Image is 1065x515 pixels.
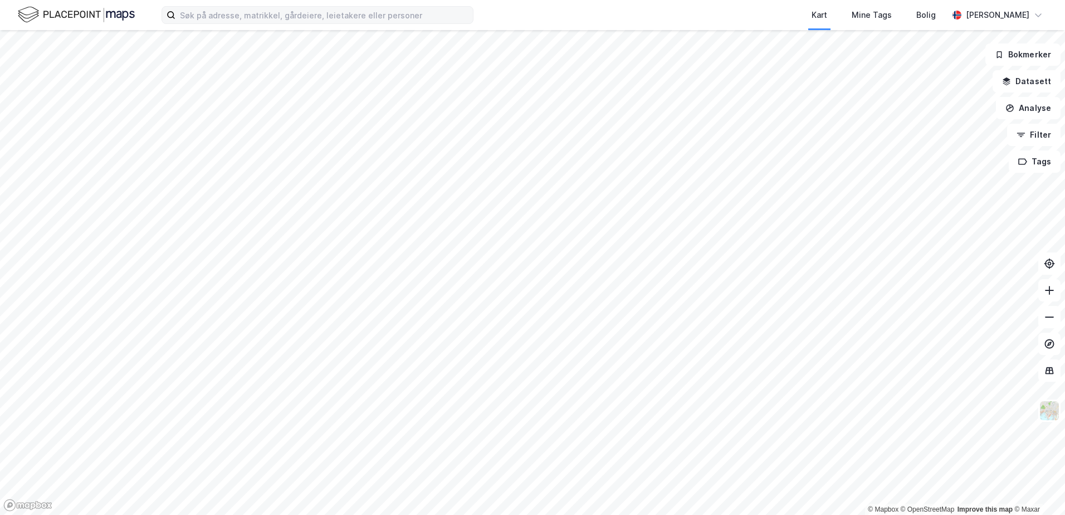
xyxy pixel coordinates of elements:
img: logo.f888ab2527a4732fd821a326f86c7f29.svg [18,5,135,25]
a: OpenStreetMap [901,506,955,513]
button: Tags [1009,150,1061,173]
button: Filter [1007,124,1061,146]
img: Z [1039,400,1060,421]
a: Mapbox [868,506,898,513]
input: Søk på adresse, matrikkel, gårdeiere, leietakere eller personer [175,7,473,23]
div: Bolig [916,8,936,22]
div: Mine Tags [852,8,892,22]
div: [PERSON_NAME] [966,8,1029,22]
div: Kontrollprogram for chat [1009,461,1065,515]
a: Improve this map [957,506,1013,513]
div: Kart [812,8,827,22]
a: Mapbox homepage [3,499,52,512]
button: Analyse [996,97,1061,119]
button: Datasett [993,70,1061,93]
button: Bokmerker [985,43,1061,66]
iframe: Chat Widget [1009,461,1065,515]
